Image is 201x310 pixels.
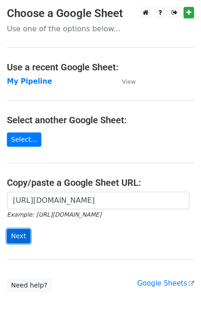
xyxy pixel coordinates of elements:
a: Google Sheets [137,279,194,287]
a: Select... [7,132,41,147]
input: Paste your Google Sheet URL here [7,192,190,209]
iframe: Chat Widget [155,266,201,310]
h4: Select another Google Sheet: [7,115,194,126]
small: View [122,78,136,85]
a: View [113,77,136,86]
input: Next [7,229,30,243]
small: Example: [URL][DOMAIN_NAME] [7,211,101,218]
h3: Choose a Google Sheet [7,7,194,20]
p: Use one of the options below... [7,24,194,34]
h4: Use a recent Google Sheet: [7,62,194,73]
a: Need help? [7,278,52,293]
a: My Pipeline [7,77,52,86]
h4: Copy/paste a Google Sheet URL: [7,177,194,188]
